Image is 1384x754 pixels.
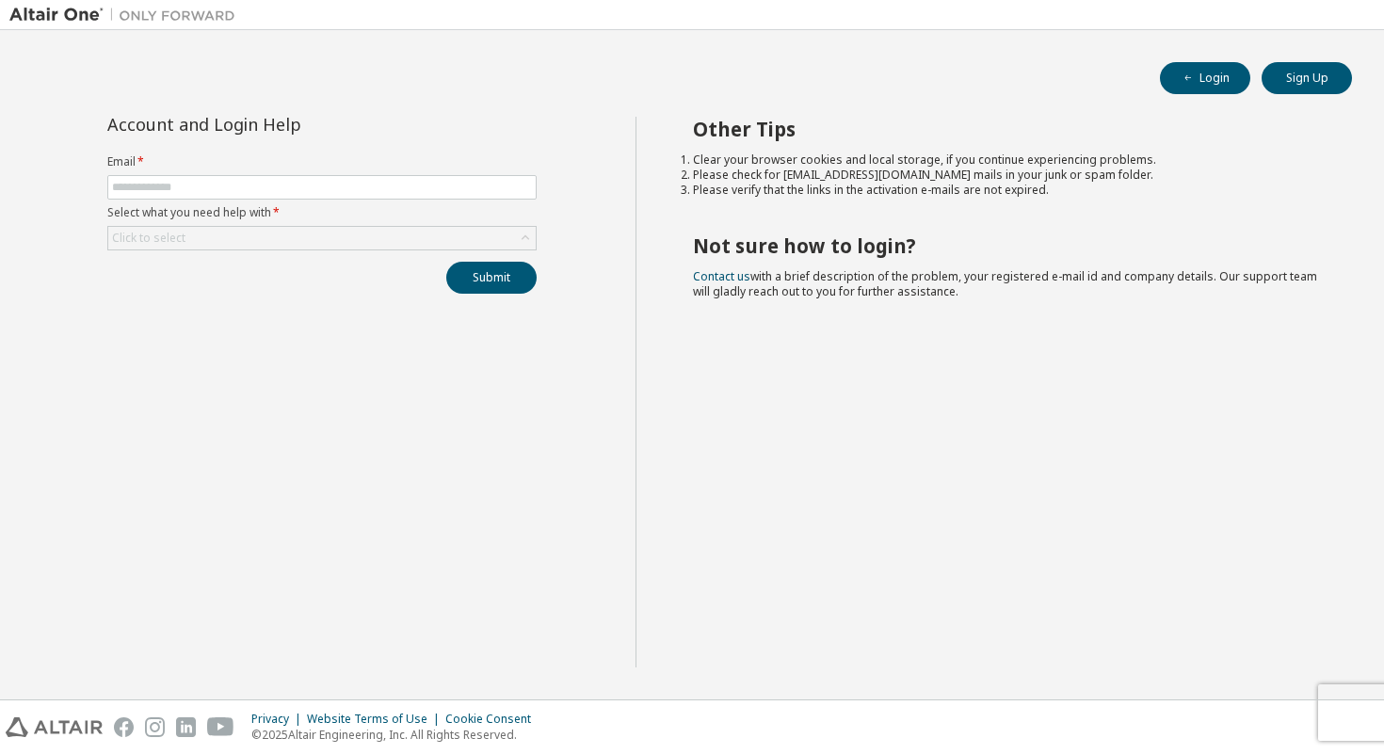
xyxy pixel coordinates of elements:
[251,727,542,743] p: © 2025 Altair Engineering, Inc. All Rights Reserved.
[693,183,1319,198] li: Please verify that the links in the activation e-mails are not expired.
[108,227,536,249] div: Click to select
[1262,62,1352,94] button: Sign Up
[107,154,537,169] label: Email
[114,717,134,737] img: facebook.svg
[9,6,245,24] img: Altair One
[693,268,750,284] a: Contact us
[445,712,542,727] div: Cookie Consent
[107,205,537,220] label: Select what you need help with
[145,717,165,737] img: instagram.svg
[176,717,196,737] img: linkedin.svg
[693,168,1319,183] li: Please check for [EMAIL_ADDRESS][DOMAIN_NAME] mails in your junk or spam folder.
[207,717,234,737] img: youtube.svg
[1160,62,1250,94] button: Login
[446,262,537,294] button: Submit
[307,712,445,727] div: Website Terms of Use
[693,233,1319,258] h2: Not sure how to login?
[6,717,103,737] img: altair_logo.svg
[112,231,185,246] div: Click to select
[693,117,1319,141] h2: Other Tips
[693,268,1317,299] span: with a brief description of the problem, your registered e-mail id and company details. Our suppo...
[107,117,451,132] div: Account and Login Help
[693,152,1319,168] li: Clear your browser cookies and local storage, if you continue experiencing problems.
[251,712,307,727] div: Privacy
